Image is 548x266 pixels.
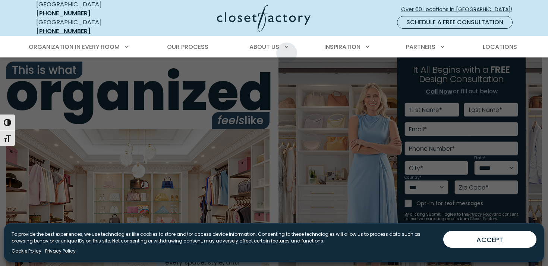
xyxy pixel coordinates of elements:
span: Our Process [167,43,208,51]
a: Schedule a Free Consultation [397,16,513,29]
a: [PHONE_NUMBER] [36,27,91,35]
span: About Us [249,43,279,51]
div: [GEOGRAPHIC_DATA] [36,18,144,36]
span: Inspiration [324,43,360,51]
a: Privacy Policy [45,248,76,254]
span: Over 60 Locations in [GEOGRAPHIC_DATA]! [401,6,518,13]
a: [PHONE_NUMBER] [36,9,91,18]
span: Partners [406,43,435,51]
span: Organization in Every Room [29,43,120,51]
img: Closet Factory Logo [217,4,311,32]
button: ACCEPT [443,231,536,248]
p: To provide the best experiences, we use technologies like cookies to store and/or access device i... [12,231,437,244]
span: Locations [483,43,517,51]
a: Cookie Policy [12,248,41,254]
a: Over 60 Locations in [GEOGRAPHIC_DATA]! [401,3,519,16]
nav: Primary Menu [23,37,525,57]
